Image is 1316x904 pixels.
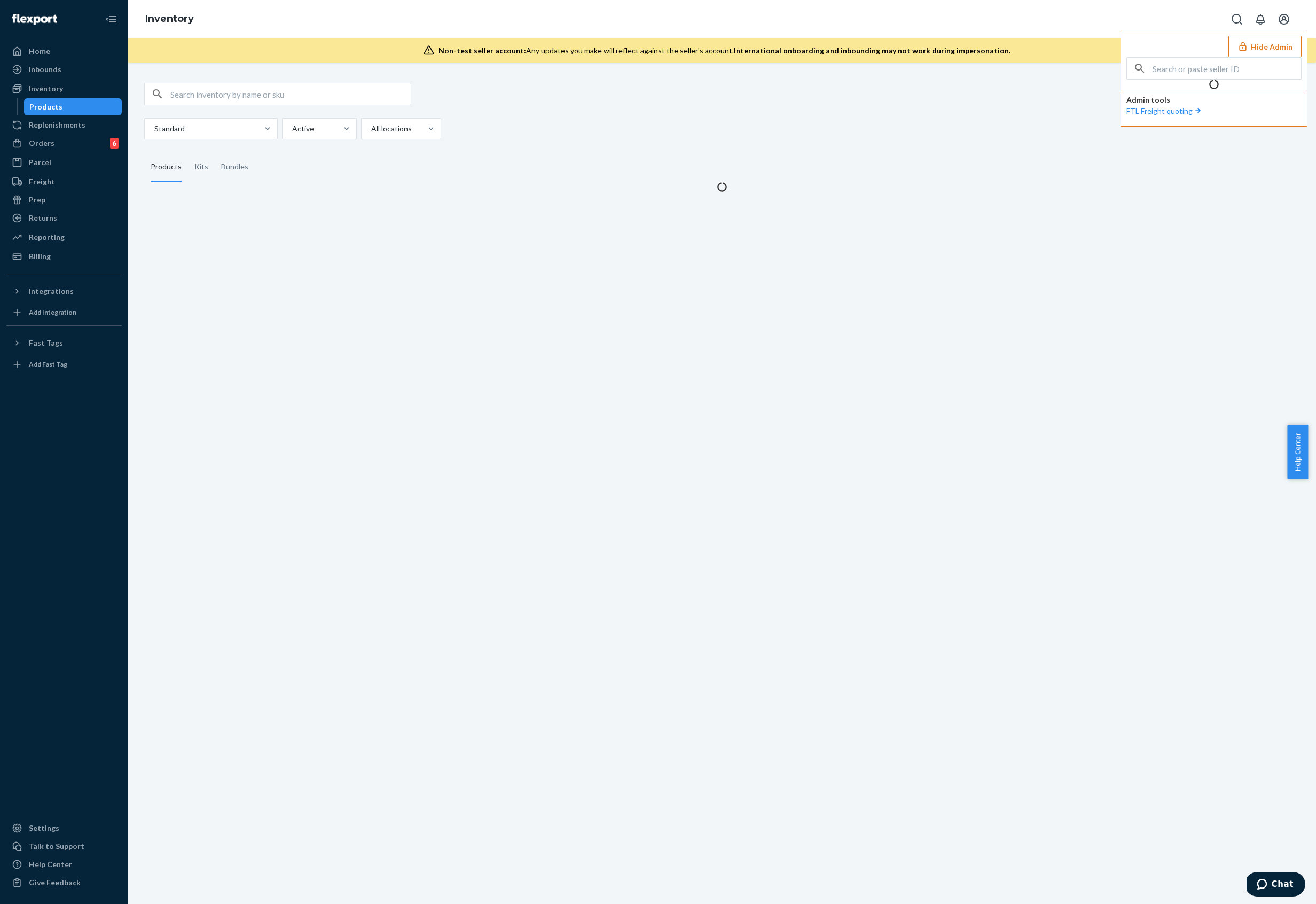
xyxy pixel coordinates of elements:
a: Freight [6,173,122,190]
button: Open notifications [1250,9,1271,30]
div: 6 [110,138,119,149]
div: Prep [29,194,45,205]
div: Help Center [29,859,72,870]
a: Billing [6,248,122,265]
div: Give Feedback [29,877,81,888]
div: Inventory [29,83,63,94]
button: Talk to Support [6,838,122,855]
div: Talk to Support [29,841,84,852]
a: Inventory [6,80,122,97]
div: Fast Tags [29,338,63,348]
a: Reporting [6,229,122,246]
div: Products [151,152,182,182]
div: Add Integration [29,308,76,317]
div: Reporting [29,232,65,243]
div: Billing [29,251,51,262]
img: Flexport logo [12,14,57,25]
p: Admin tools [1126,95,1302,105]
a: Parcel [6,154,122,171]
button: Fast Tags [6,334,122,352]
input: Search or paste seller ID [1153,58,1301,79]
input: Search inventory by name or sku [170,83,411,105]
button: Integrations [6,283,122,300]
a: Replenishments [6,116,122,134]
input: Standard [153,123,154,134]
a: Returns [6,209,122,227]
a: Add Fast Tag [6,356,122,373]
button: Close Navigation [100,9,122,30]
div: Any updates you make will reflect against the seller's account. [438,45,1010,56]
div: Inbounds [29,64,61,75]
a: Products [24,98,122,115]
a: FTL Freight quoting [1126,106,1203,115]
span: Non-test seller account: [438,46,526,55]
div: Bundles [221,152,248,182]
div: Products [29,102,62,112]
button: Open account menu [1273,9,1295,30]
a: Inventory [145,13,194,25]
a: Home [6,43,122,60]
div: Replenishments [29,120,85,130]
div: Integrations [29,286,74,297]
div: Orders [29,138,54,149]
button: Hide Admin [1228,36,1302,57]
div: Settings [29,823,59,833]
ol: breadcrumbs [137,4,202,35]
div: Add Fast Tag [29,360,67,369]
button: Help Center [1287,425,1308,479]
a: Settings [6,820,122,837]
a: Prep [6,191,122,208]
div: Freight [29,176,55,187]
span: International onboarding and inbounding may not work during impersonation. [734,46,1010,55]
div: Parcel [29,157,51,168]
button: Open Search Box [1226,9,1248,30]
a: Orders6 [6,135,122,152]
a: Inbounds [6,61,122,78]
button: Give Feedback [6,874,122,891]
input: All locations [370,123,371,134]
a: Help Center [6,856,122,873]
div: Kits [194,152,208,182]
iframe: Opens a widget where you can chat to one of our agents [1247,872,1305,899]
div: Returns [29,213,57,223]
div: Home [29,46,50,57]
a: Add Integration [6,304,122,321]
